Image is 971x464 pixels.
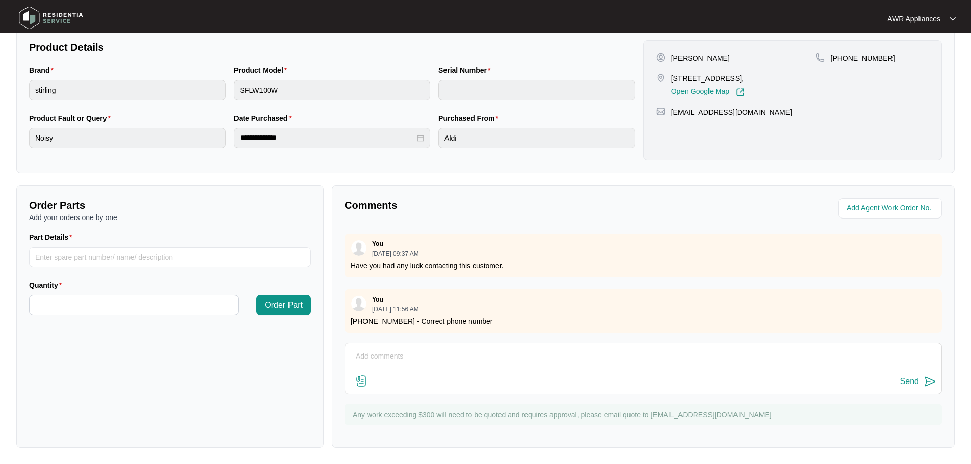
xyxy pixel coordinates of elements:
[29,198,311,212] p: Order Parts
[438,80,635,100] input: Serial Number
[656,53,665,62] img: user-pin
[372,306,419,312] p: [DATE] 11:56 AM
[29,40,635,54] p: Product Details
[29,247,311,267] input: Part Details
[671,107,792,117] p: [EMAIL_ADDRESS][DOMAIN_NAME]
[351,316,936,326] p: [PHONE_NUMBER] - Correct phone number
[353,410,937,420] p: Any work exceeding $300 will need to be quoted and requires approval, please email quote to [EMAI...
[351,261,936,271] p: Have you had any luck contacting this customer.
[29,80,226,100] input: Brand
[29,232,76,242] label: Part Details
[351,240,366,256] img: user.svg
[240,132,415,143] input: Date Purchased
[30,295,238,315] input: Quantity
[438,65,494,75] label: Serial Number
[887,14,940,24] p: AWR Appliances
[256,295,311,315] button: Order Part
[671,88,745,97] a: Open Google Map
[816,53,825,62] img: map-pin
[29,128,226,148] input: Product Fault or Query
[656,73,665,83] img: map-pin
[372,240,383,248] p: You
[234,65,292,75] label: Product Model
[234,113,296,123] label: Date Purchased
[924,375,936,388] img: send-icon.svg
[372,251,419,257] p: [DATE] 09:37 AM
[372,295,383,304] p: You
[900,375,936,389] button: Send
[438,128,635,148] input: Purchased From
[29,65,58,75] label: Brand
[29,113,115,123] label: Product Fault or Query
[15,3,87,33] img: residentia service logo
[656,107,665,116] img: map-pin
[831,53,895,63] p: [PHONE_NUMBER]
[29,212,311,223] p: Add your orders one by one
[671,73,745,84] p: [STREET_ADDRESS],
[950,16,956,21] img: dropdown arrow
[355,375,368,387] img: file-attachment-doc.svg
[351,296,366,311] img: user.svg
[345,198,636,212] p: Comments
[736,88,745,97] img: Link-External
[29,280,66,290] label: Quantity
[265,299,303,311] span: Order Part
[438,113,503,123] label: Purchased From
[671,53,730,63] p: [PERSON_NAME]
[234,80,431,100] input: Product Model
[847,202,936,214] input: Add Agent Work Order No.
[900,377,919,386] div: Send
